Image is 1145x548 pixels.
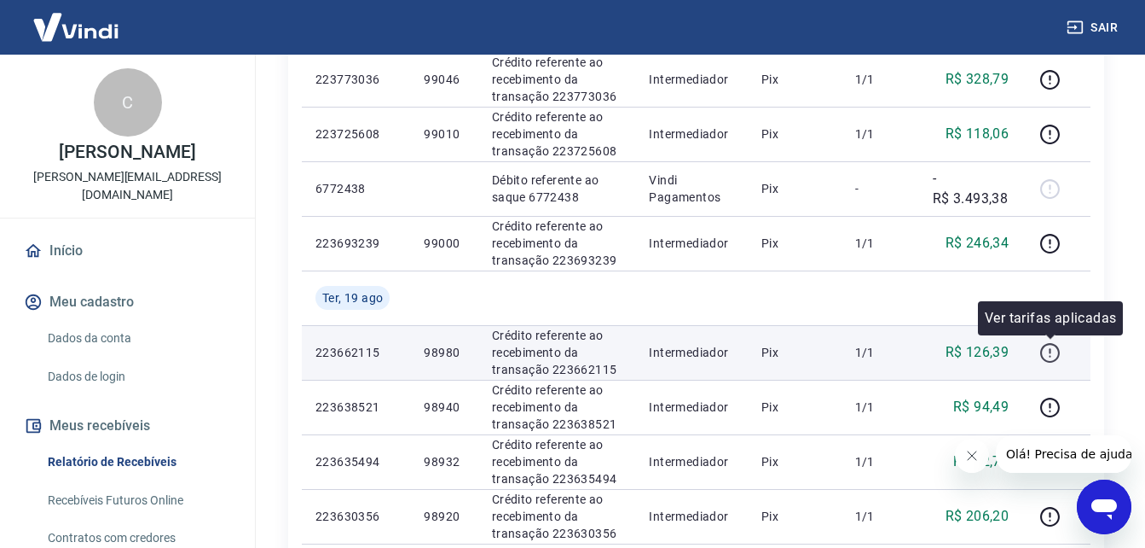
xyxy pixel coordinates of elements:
p: Intermediador [649,71,734,88]
p: Pix [761,71,828,88]
button: Meus recebíveis [20,407,234,445]
p: Crédito referente ao recebimento da transação 223630356 [492,491,622,542]
p: Crédito referente ao recebimento da transação 223725608 [492,108,622,160]
p: Crédito referente ao recebimento da transação 223635494 [492,436,622,487]
p: 99010 [424,125,464,143]
p: 98940 [424,399,464,416]
p: 223693239 [315,235,396,252]
p: 223638521 [315,399,396,416]
p: Ver tarifas aplicadas [985,308,1116,329]
iframe: Botão para abrir a janela de mensagens [1077,480,1131,534]
p: Crédito referente ao recebimento da transação 223662115 [492,327,622,378]
p: 99046 [424,71,464,88]
p: Pix [761,344,828,361]
a: Dados de login [41,359,234,394]
p: Intermediador [649,125,734,143]
p: -R$ 3.493,38 [933,168,1009,209]
p: Intermediador [649,235,734,252]
p: 99000 [424,235,464,252]
p: [PERSON_NAME] [59,143,195,161]
a: Início [20,232,234,270]
p: [PERSON_NAME][EMAIL_ADDRESS][DOMAIN_NAME] [14,168,241,204]
p: 98980 [424,344,464,361]
p: - [855,180,905,197]
p: Crédito referente ao recebimento da transação 223773036 [492,54,622,105]
p: Débito referente ao saque 6772438 [492,172,622,206]
p: Crédito referente ao recebimento da transação 223693239 [492,218,622,269]
p: R$ 206,20 [945,506,1009,527]
button: Sair [1063,12,1125,44]
p: Pix [761,399,828,416]
p: 98920 [424,508,464,525]
p: R$ 126,39 [945,342,1009,363]
p: 6772438 [315,180,396,197]
span: Ter, 19 ago [322,289,383,306]
p: Pix [761,125,828,143]
p: 1/1 [855,508,905,525]
button: Meu cadastro [20,283,234,321]
p: 223773036 [315,71,396,88]
p: 98932 [424,453,464,470]
p: Vindi Pagamentos [649,172,734,206]
p: 223635494 [315,453,396,470]
div: C [94,68,162,137]
a: Recebíveis Futuros Online [41,483,234,518]
span: Olá! Precisa de ajuda? [10,12,143,26]
p: Intermediador [649,399,734,416]
p: 1/1 [855,125,905,143]
iframe: Mensagem da empresa [996,435,1131,473]
p: Intermediador [649,453,734,470]
p: 223630356 [315,508,396,525]
p: Pix [761,235,828,252]
p: 1/1 [855,71,905,88]
p: R$ 82,70 [953,452,1009,472]
p: Pix [761,508,828,525]
p: R$ 118,06 [945,124,1009,144]
p: 223662115 [315,344,396,361]
p: 1/1 [855,399,905,416]
p: R$ 94,49 [953,397,1009,417]
p: Intermediador [649,344,734,361]
p: Pix [761,180,828,197]
p: R$ 246,34 [945,233,1009,254]
p: Pix [761,453,828,470]
img: Vindi [20,1,131,53]
a: Relatório de Recebíveis [41,445,234,480]
p: Intermediador [649,508,734,525]
iframe: Fechar mensagem [955,439,989,473]
p: 223725608 [315,125,396,143]
p: 1/1 [855,453,905,470]
p: R$ 328,79 [945,69,1009,90]
a: Dados da conta [41,321,234,356]
p: 1/1 [855,344,905,361]
p: 1/1 [855,235,905,252]
p: Crédito referente ao recebimento da transação 223638521 [492,382,622,433]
